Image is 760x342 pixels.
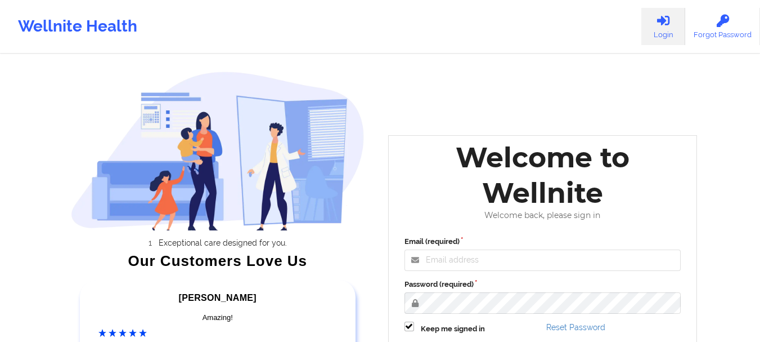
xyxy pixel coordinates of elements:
div: Amazing! [98,312,337,323]
a: Login [641,8,685,45]
img: wellnite-auth-hero_200.c722682e.png [71,71,365,230]
a: Reset Password [546,323,605,332]
input: Email address [404,250,681,271]
div: Our Customers Love Us [71,255,365,267]
span: [PERSON_NAME] [179,293,257,303]
label: Password (required) [404,279,681,290]
li: Exceptional care designed for you. [81,238,365,247]
a: Forgot Password [685,8,760,45]
div: Welcome to Wellnite [397,140,689,211]
label: Keep me signed in [421,323,485,335]
label: Email (required) [404,236,681,247]
div: Welcome back, please sign in [397,211,689,220]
